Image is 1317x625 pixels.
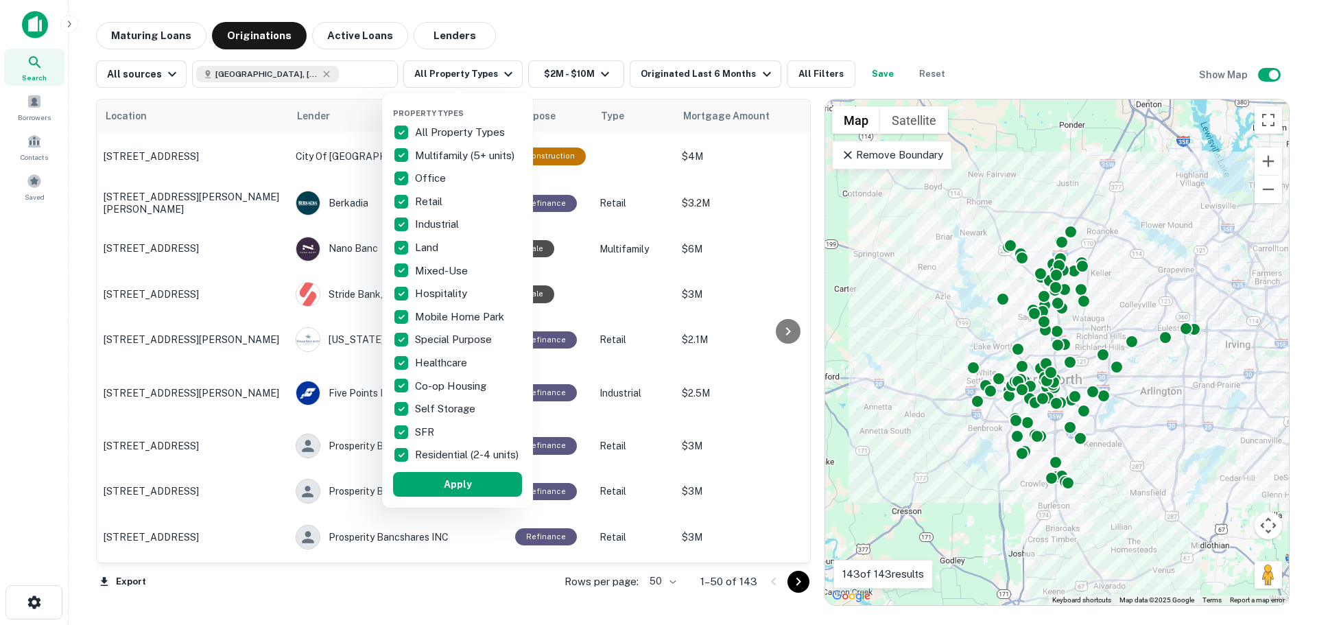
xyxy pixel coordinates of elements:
[415,401,478,417] p: Self Storage
[415,124,508,141] p: All Property Types
[1248,471,1317,537] iframe: Chat Widget
[415,170,449,187] p: Office
[415,424,437,440] p: SFR
[393,472,522,497] button: Apply
[415,355,470,371] p: Healthcare
[415,378,489,394] p: Co-op Housing
[415,193,445,210] p: Retail
[415,263,471,279] p: Mixed-Use
[415,309,507,325] p: Mobile Home Park
[415,148,517,164] p: Multifamily (5+ units)
[415,447,521,463] p: Residential (2-4 units)
[393,109,464,117] span: Property Types
[415,239,441,256] p: Land
[415,285,470,302] p: Hospitality
[415,331,495,348] p: Special Purpose
[415,216,462,233] p: Industrial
